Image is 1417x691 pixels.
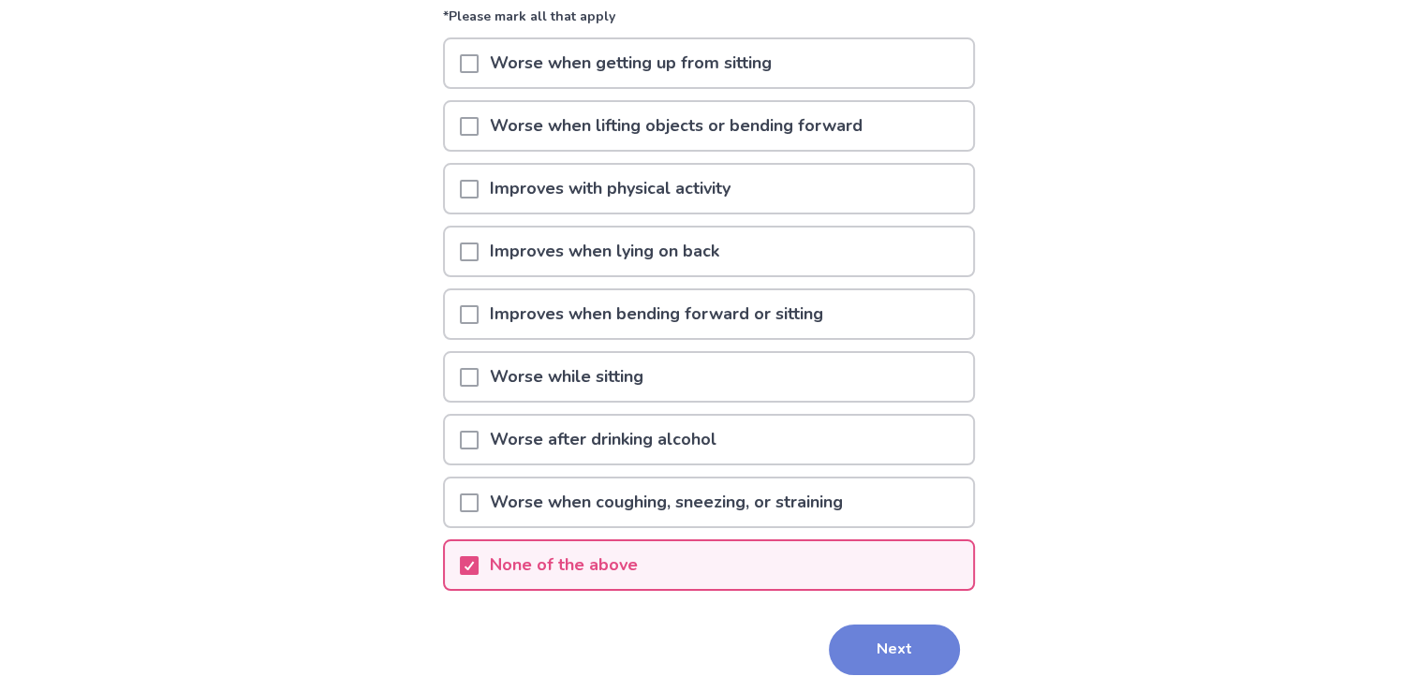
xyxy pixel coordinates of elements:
[479,165,742,213] p: Improves with physical activity
[479,102,874,150] p: Worse when lifting objects or bending forward
[479,478,854,526] p: Worse when coughing, sneezing, or straining
[479,541,649,589] p: None of the above
[829,625,960,675] button: Next
[443,7,975,37] p: *Please mark all that apply
[479,290,834,338] p: Improves when bending forward or sitting
[479,228,731,275] p: Improves when lying on back
[479,416,728,463] p: Worse after drinking alcohol
[479,353,655,401] p: Worse while sitting
[479,39,783,87] p: Worse when getting up from sitting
